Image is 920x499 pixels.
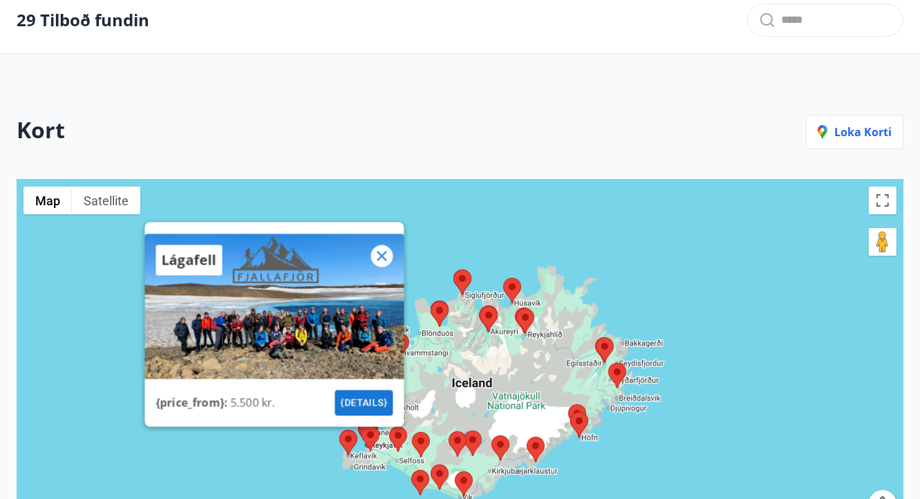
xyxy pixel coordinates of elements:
button: {details} [335,390,393,416]
button: Loka korti [806,115,903,149]
button: Toggle fullscreen view [869,187,896,214]
p: 5.500 kr. [230,395,274,411]
button: Show satellite imagery [72,187,140,214]
p: 29 Tilboð fundin [17,8,149,32]
p: Lágafell [161,251,216,270]
h2: Kort [17,115,65,149]
p: {price_from} : [156,395,230,411]
button: Drag Pegman onto the map to open Street View [869,228,896,256]
button: Show street map [24,187,72,214]
p: Loka korti [818,124,892,140]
